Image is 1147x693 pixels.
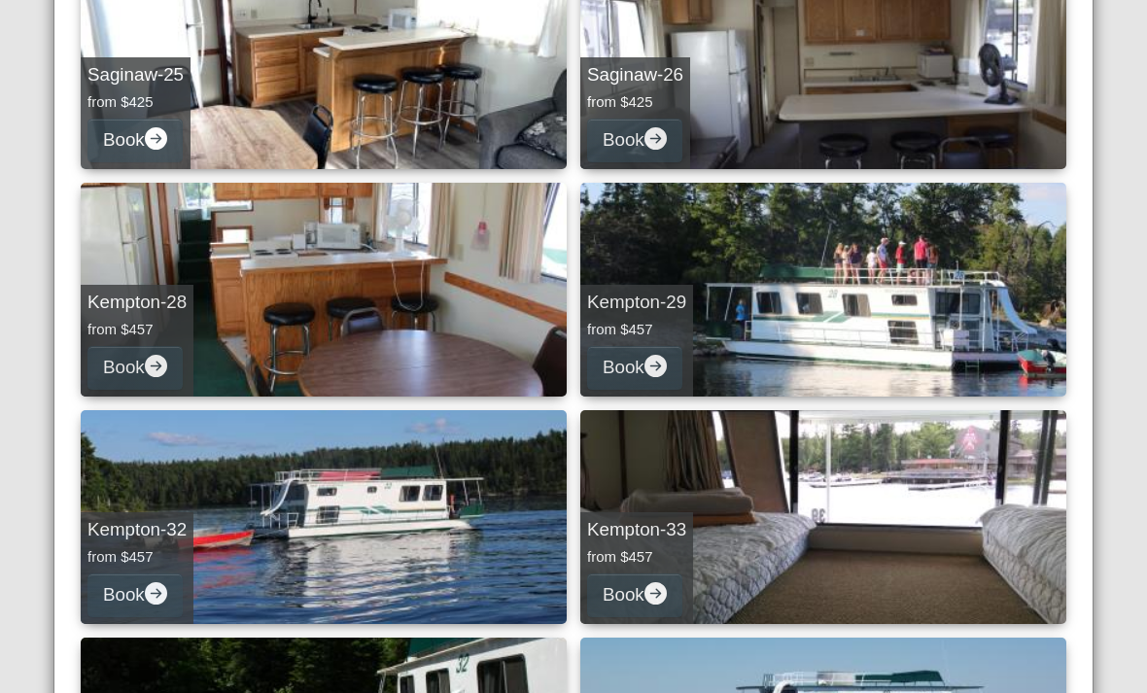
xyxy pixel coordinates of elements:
button: Bookarrow right circle fill [587,346,682,390]
button: Bookarrow right circle fill [87,346,183,390]
h5: Saginaw-25 [87,64,184,87]
h5: Saginaw-26 [587,64,683,87]
svg: arrow right circle fill [145,355,167,377]
h6: from $457 [87,321,187,338]
h6: from $425 [87,93,184,111]
button: Bookarrow right circle fill [87,573,183,617]
svg: arrow right circle fill [644,127,667,150]
h5: Kempton-33 [587,519,686,541]
h5: Kempton-32 [87,519,187,541]
svg: arrow right circle fill [145,127,167,150]
h6: from $457 [87,548,187,566]
h5: Kempton-28 [87,292,187,314]
button: Bookarrow right circle fill [87,119,183,162]
h6: from $457 [587,548,686,566]
h6: from $425 [587,93,683,111]
svg: arrow right circle fill [644,582,667,605]
svg: arrow right circle fill [145,582,167,605]
svg: arrow right circle fill [644,355,667,377]
h6: from $457 [587,321,686,338]
button: Bookarrow right circle fill [587,573,682,617]
h5: Kempton-29 [587,292,686,314]
button: Bookarrow right circle fill [587,119,682,162]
